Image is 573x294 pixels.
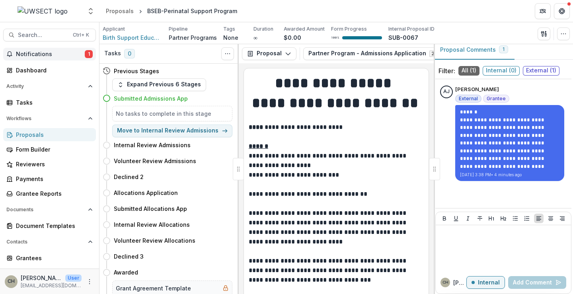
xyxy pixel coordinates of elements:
[3,48,96,60] button: Notifications1
[16,145,90,154] div: Form Builder
[16,66,90,74] div: Dashboard
[16,98,90,107] div: Tasks
[535,3,551,19] button: Partners
[116,284,191,292] h5: Grant Agreement Template
[85,3,96,19] button: Open entity switcher
[114,141,191,149] h4: Internal Review Admissions
[388,25,435,33] p: Internal Proposal ID
[3,96,96,109] a: Tasks
[475,214,485,223] button: Strike
[483,66,520,76] span: Internal ( 0 )
[223,25,235,33] p: Tags
[3,128,96,141] a: Proposals
[85,50,93,58] span: 1
[455,86,499,93] p: [PERSON_NAME]
[3,266,96,279] a: Communications
[443,89,450,94] div: Amanda Johnston
[3,112,96,125] button: Open Workflows
[453,278,466,287] p: [PERSON_NAME]
[103,33,162,42] a: Birth Support Education & Beyond
[21,282,82,289] p: [EMAIL_ADDRESS][DOMAIN_NAME]
[466,276,505,289] button: Internal
[534,214,544,223] button: Align Left
[16,130,90,139] div: Proposals
[253,33,257,42] p: ∞
[114,189,178,197] h4: Allocations Application
[463,214,473,223] button: Italicize
[114,67,159,75] h4: Previous Stages
[3,203,96,216] button: Open Documents
[114,220,190,229] h4: Internal Review Allocations
[221,47,234,60] button: Toggle View Cancelled Tasks
[3,64,96,77] a: Dashboard
[16,189,90,198] div: Grantee Reports
[284,33,301,42] p: $0.00
[85,277,94,286] button: More
[223,33,238,42] p: None
[114,157,196,165] h4: Volunteer Review Admissions
[557,214,567,223] button: Align Right
[114,204,187,213] h4: Submitted Allocations App
[511,214,520,223] button: Bullet List
[116,109,229,118] h5: No tasks to complete in this stage
[3,143,96,156] a: Form Builder
[503,47,505,52] span: 1
[21,274,62,282] p: [PERSON_NAME]
[114,236,195,245] h4: Volunteer Review Allocations
[3,251,96,265] a: Grantees
[16,222,90,230] div: Document Templates
[523,66,559,76] span: External ( 1 )
[114,94,188,103] h4: Submitted Admissions App
[103,5,240,17] nav: breadcrumb
[71,31,91,39] div: Ctrl + K
[6,239,85,245] span: Contacts
[284,25,325,33] p: Awarded Amount
[114,173,144,181] h4: Declined 2
[478,279,500,286] p: Internal
[3,187,96,200] a: Grantee Reports
[124,49,135,58] span: 0
[114,268,138,276] h4: Awarded
[112,78,206,91] button: Expand Previous 6 Stages
[169,33,217,42] p: Partner Programs
[3,172,96,185] a: Payments
[554,3,570,19] button: Get Help
[16,175,90,183] div: Payments
[104,50,121,57] h3: Tasks
[112,125,232,137] button: Move to Internal Review Admissions
[522,214,532,223] button: Ordered List
[6,84,85,89] span: Activity
[546,214,555,223] button: Align Center
[103,5,137,17] a: Proposals
[434,40,515,60] button: Proposal Comments
[242,47,296,60] button: Proposal
[6,207,85,212] span: Documents
[106,7,134,15] div: Proposals
[388,33,418,42] p: SUB-0067
[3,158,96,171] a: Reviewers
[442,280,448,284] div: Carli Herz
[16,254,90,262] div: Grantees
[103,25,125,33] p: Applicant
[3,219,96,232] a: Document Templates
[460,172,559,178] p: [DATE] 3:38 PM • 4 minutes ago
[451,214,461,223] button: Underline
[458,66,479,76] span: All ( 1 )
[147,7,237,15] div: BSEB-Perinatal Support Program
[16,51,85,58] span: Notifications
[169,25,188,33] p: Pipeline
[3,80,96,93] button: Open Activity
[487,96,506,101] span: Grantee
[18,32,68,39] span: Search...
[16,160,90,168] div: Reviewers
[3,236,96,248] button: Open Contacts
[6,116,85,121] span: Workflows
[114,252,144,261] h4: Declined 3
[65,275,82,282] p: User
[487,214,496,223] button: Heading 1
[440,214,449,223] button: Bold
[253,25,273,33] p: Duration
[3,29,96,41] button: Search...
[439,66,455,76] p: Filter:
